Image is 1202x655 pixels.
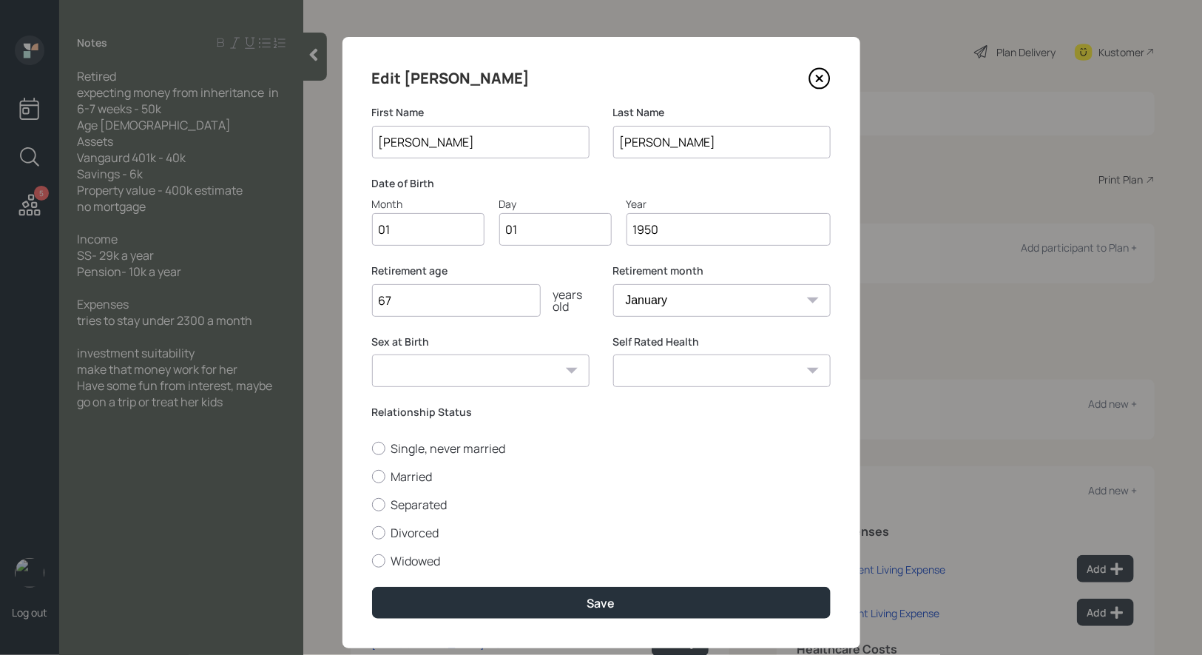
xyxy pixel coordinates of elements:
div: Day [499,196,612,212]
label: First Name [372,105,590,120]
input: Day [499,213,612,246]
label: Date of Birth [372,176,831,191]
label: Divorced [372,525,831,541]
label: Last Name [613,105,831,120]
label: Separated [372,497,831,513]
label: Sex at Birth [372,335,590,349]
input: Month [372,213,484,246]
label: Self Rated Health [613,335,831,349]
label: Married [372,468,831,485]
label: Retirement age [372,263,590,278]
button: Save [372,587,831,619]
div: years old [541,289,590,312]
label: Single, never married [372,440,831,457]
label: Retirement month [613,263,831,278]
div: Year [627,196,831,212]
input: Year [627,213,831,246]
div: Save [587,595,615,611]
label: Widowed [372,553,831,569]
h4: Edit [PERSON_NAME] [372,67,530,90]
label: Relationship Status [372,405,831,420]
div: Month [372,196,484,212]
